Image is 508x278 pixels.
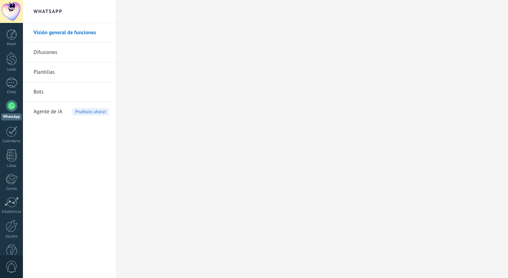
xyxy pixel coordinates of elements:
div: Correo [1,187,22,191]
li: Visión general de funciones [23,23,116,43]
a: Bots [34,82,109,102]
a: Visión general de funciones [34,23,109,43]
a: Agente de IA Pruébalo ahora! [34,102,109,122]
div: Ajustes [1,234,22,239]
span: Pruébalo ahora! [72,108,109,115]
a: Plantillas [34,62,109,82]
li: Bots [23,82,116,102]
li: Difusiones [23,43,116,62]
div: Estadísticas [1,210,22,214]
a: Difusiones [34,43,109,62]
div: Calendario [1,139,22,144]
div: Leads [1,67,22,72]
li: Agente de IA [23,102,116,121]
div: WhatsApp [1,114,22,120]
div: Chats [1,90,22,95]
div: Listas [1,164,22,168]
span: Agente de IA [34,102,62,122]
li: Plantillas [23,62,116,82]
div: Panel [1,42,22,47]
